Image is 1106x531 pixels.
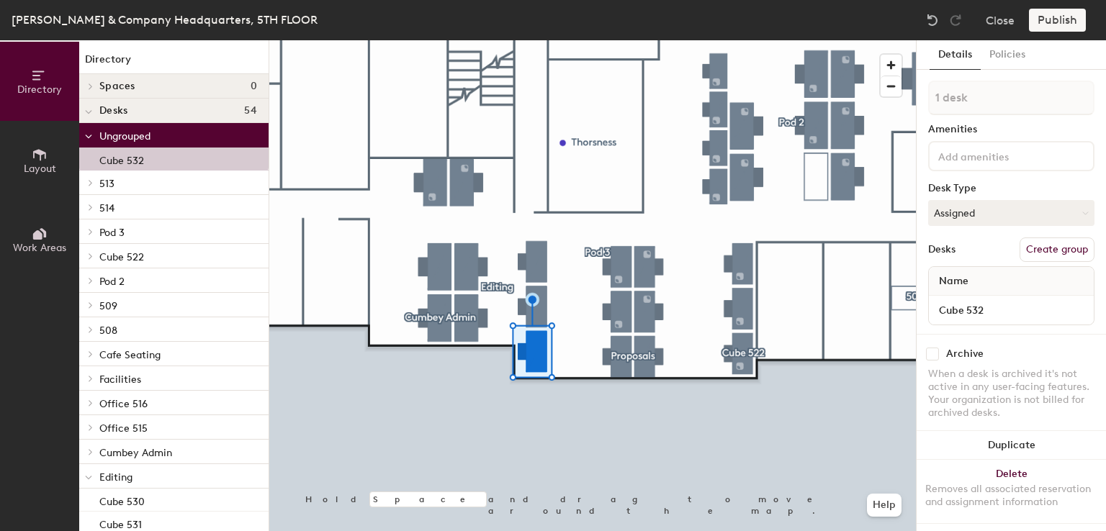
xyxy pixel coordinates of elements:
img: Redo [948,13,963,27]
span: Layout [24,163,56,175]
span: Office 515 [99,422,148,435]
span: Spaces [99,81,135,92]
p: Cube 530 [99,491,145,508]
span: Name [932,268,976,294]
div: Desk Type [928,183,1094,194]
span: Pod 2 [99,276,125,288]
input: Unnamed desk [932,300,1091,320]
div: Removes all associated reservation and assignment information [925,483,1097,509]
h1: Directory [79,52,269,74]
span: Cafe Seating [99,349,161,361]
span: 513 [99,178,114,190]
span: Ungrouped [99,130,150,142]
button: DeleteRemoves all associated reservation and assignment information [917,460,1106,523]
span: 508 [99,324,117,337]
p: Cube 532 [99,150,144,167]
span: 54 [244,105,257,117]
span: 0 [251,81,257,92]
button: Close [986,9,1015,32]
p: Cube 531 [99,514,142,531]
span: Cumbey Admin [99,447,172,459]
span: Office 516 [99,398,148,410]
span: 509 [99,300,117,312]
span: Desks [99,105,127,117]
span: Work Areas [13,242,66,254]
input: Add amenities [935,147,1065,164]
img: Undo [925,13,940,27]
span: Editing [99,471,132,484]
div: Archive [946,348,984,360]
div: When a desk is archived it's not active in any user-facing features. Your organization is not bil... [928,368,1094,419]
div: Desks [928,244,956,255]
button: Details [930,40,981,70]
button: Duplicate [917,431,1106,460]
button: Create group [1020,237,1094,262]
span: Facilities [99,373,141,386]
div: Amenities [928,124,1094,135]
div: [PERSON_NAME] & Company Headquarters, 5TH FLOOR [12,11,318,29]
span: Cube 522 [99,251,144,263]
button: Policies [981,40,1034,70]
button: Assigned [928,200,1094,226]
span: Directory [17,83,62,96]
span: Pod 3 [99,227,125,239]
span: 514 [99,202,114,214]
button: Help [867,494,902,517]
